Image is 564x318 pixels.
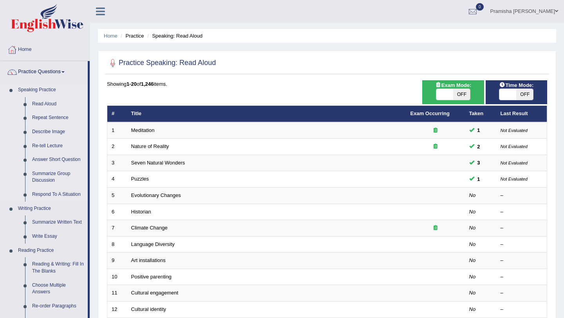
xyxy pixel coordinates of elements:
[131,225,168,231] a: Climate Change
[469,257,476,263] em: No
[474,159,483,167] span: You can still take this question
[469,225,476,231] em: No
[501,128,528,133] small: Not Evaluated
[501,257,543,264] div: –
[29,257,88,278] a: Reading & Writing: Fill In The Blanks
[131,176,149,182] a: Puzzles
[131,209,151,215] a: Historian
[107,204,127,220] td: 6
[29,167,88,188] a: Summarize Group Discussion
[29,188,88,202] a: Respond To A Situation
[107,80,547,88] div: Showing of items.
[14,244,88,258] a: Reading Practice
[127,106,406,122] th: Title
[0,61,88,81] a: Practice Questions
[107,236,127,253] td: 8
[410,110,450,116] a: Exam Occurring
[29,153,88,167] a: Answer Short Question
[516,89,533,100] span: OFF
[501,306,543,313] div: –
[107,188,127,204] td: 5
[474,175,483,183] span: You can still take this question
[422,80,484,104] div: Show exams occurring in exams
[107,269,127,285] td: 10
[501,273,543,281] div: –
[29,215,88,229] a: Summarize Written Text
[453,89,470,100] span: OFF
[131,274,172,280] a: Positive parenting
[119,32,144,40] li: Practice
[501,289,543,297] div: –
[29,278,88,299] a: Choose Multiple Answers
[29,229,88,244] a: Write Essay
[131,192,181,198] a: Evolutionary Changes
[501,144,528,149] small: Not Evaluated
[29,139,88,153] a: Re-tell Lecture
[0,39,90,58] a: Home
[107,301,127,318] td: 12
[104,33,117,39] a: Home
[131,306,166,312] a: Cultural identity
[501,241,543,248] div: –
[107,122,127,139] td: 1
[432,81,474,89] span: Exam Mode:
[29,97,88,111] a: Read Aloud
[107,57,216,69] h2: Practice Speaking: Read Aloud
[14,83,88,97] a: Speaking Practice
[469,241,476,247] em: No
[131,127,155,133] a: Meditation
[469,290,476,296] em: No
[145,32,202,40] li: Speaking: Read Aloud
[107,171,127,188] td: 4
[107,253,127,269] td: 9
[107,220,127,237] td: 7
[410,143,461,150] div: Exam occurring question
[465,106,496,122] th: Taken
[501,177,528,181] small: Not Evaluated
[469,274,476,280] em: No
[141,81,154,87] b: 1,246
[501,208,543,216] div: –
[131,143,169,149] a: Nature of Reality
[107,139,127,155] td: 2
[131,257,166,263] a: Art installations
[469,209,476,215] em: No
[501,161,528,165] small: Not Evaluated
[410,224,461,232] div: Exam occurring question
[501,224,543,232] div: –
[29,111,88,125] a: Repeat Sentence
[474,143,483,151] span: You can still take this question
[501,192,543,199] div: –
[131,241,175,247] a: Language Diversity
[410,127,461,134] div: Exam occurring question
[29,125,88,139] a: Describe Image
[107,106,127,122] th: #
[14,202,88,216] a: Writing Practice
[474,126,483,134] span: You can still take this question
[496,81,537,89] span: Time Mode:
[29,299,88,313] a: Re-order Paragraphs
[131,290,179,296] a: Cultural engagement
[131,160,185,166] a: Seven Natural Wonders
[127,81,137,87] b: 1-20
[107,285,127,302] td: 11
[476,3,484,11] span: 0
[469,306,476,312] em: No
[469,192,476,198] em: No
[107,155,127,171] td: 3
[496,106,547,122] th: Last Result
